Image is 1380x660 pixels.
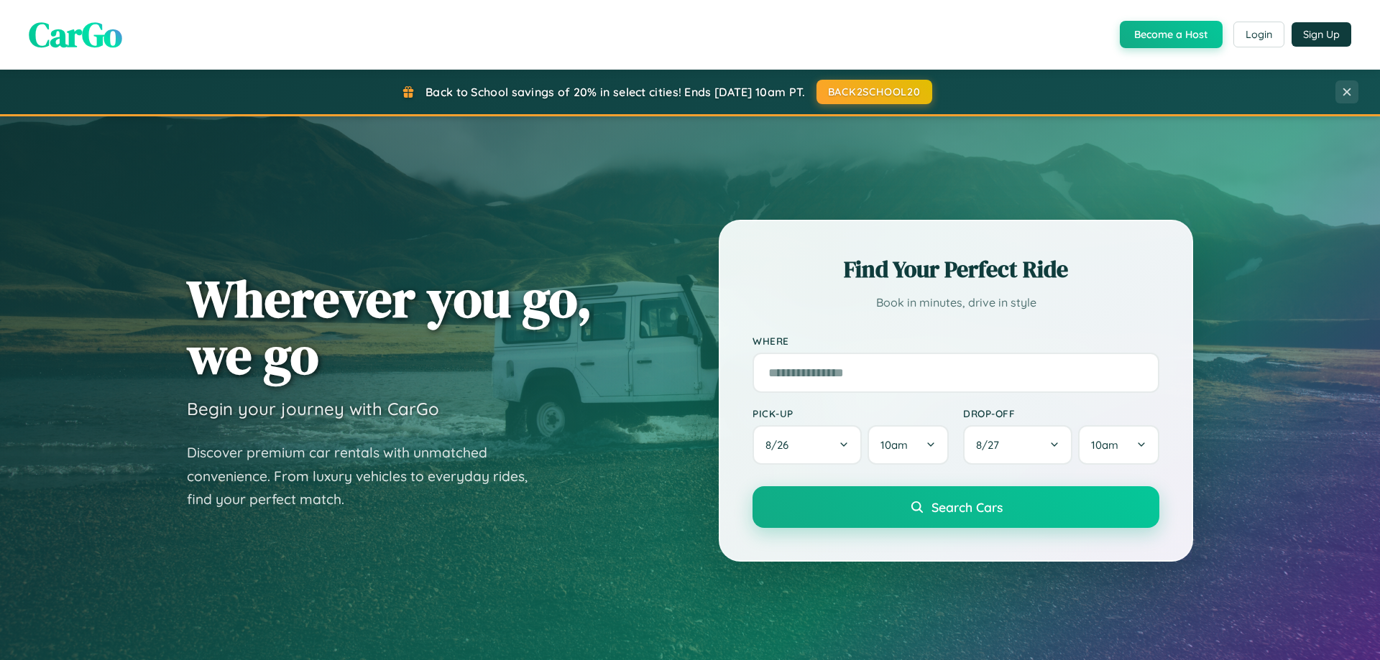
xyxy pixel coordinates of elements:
button: 10am [1078,425,1159,465]
span: Back to School savings of 20% in select cities! Ends [DATE] 10am PT. [425,85,805,99]
span: CarGo [29,11,122,58]
span: 8 / 27 [976,438,1006,452]
span: 10am [880,438,908,452]
p: Book in minutes, drive in style [753,292,1159,313]
p: Discover premium car rentals with unmatched convenience. From luxury vehicles to everyday rides, ... [187,441,546,511]
span: 8 / 26 [765,438,796,452]
button: 8/27 [963,425,1072,465]
button: 10am [868,425,949,465]
label: Drop-off [963,407,1159,419]
h2: Find Your Perfect Ride [753,254,1159,285]
span: 10am [1091,438,1118,452]
button: Search Cars [753,486,1159,528]
span: Search Cars [931,499,1003,515]
button: Become a Host [1120,21,1223,48]
button: Login [1233,22,1284,47]
label: Pick-up [753,407,949,419]
h1: Wherever you go, we go [187,270,592,384]
button: BACK2SCHOOL20 [816,80,932,104]
label: Where [753,335,1159,347]
button: Sign Up [1292,22,1351,47]
button: 8/26 [753,425,862,465]
h3: Begin your journey with CarGo [187,398,439,419]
